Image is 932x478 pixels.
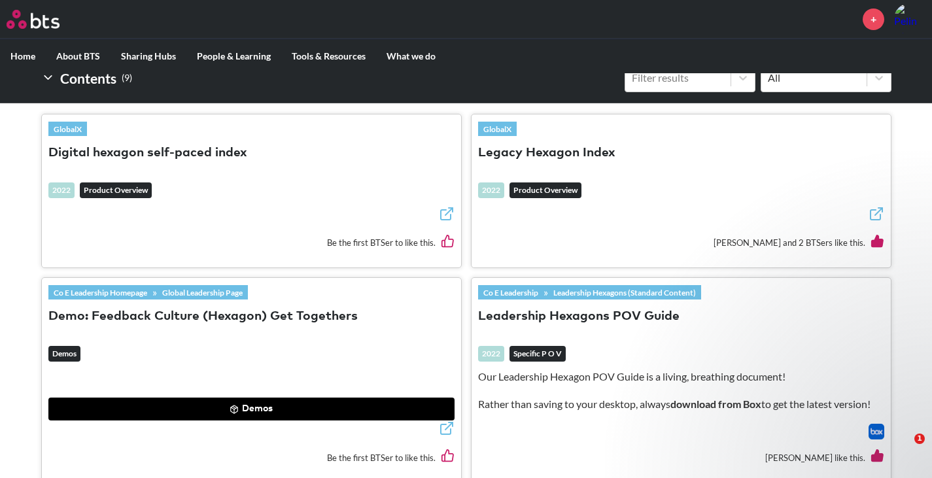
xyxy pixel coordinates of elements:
div: Be the first BTSer to like this. [48,439,455,475]
img: Pelin Atan [894,3,925,35]
em: Product Overview [509,182,581,198]
div: [PERSON_NAME] like this. [478,439,884,475]
a: External link [439,206,455,225]
div: 2022 [478,346,504,362]
div: » [478,285,701,299]
div: 2022 [478,182,504,198]
button: Demo: Feedback Culture (Hexagon) Get Togethers [48,308,358,326]
p: Our Leadership Hexagon POV Guide is a living, breathing document! [478,369,884,384]
a: + [863,9,884,30]
label: About BTS [46,39,111,73]
em: Specific P O V [509,346,566,362]
button: Leadership Hexagons POV Guide [478,308,680,326]
div: Be the first BTSer to like this. [48,225,455,261]
button: Legacy Hexagon Index [478,145,615,162]
label: Sharing Hubs [111,39,186,73]
em: Product Overview [80,182,152,198]
a: GlobalX [48,122,87,136]
p: Rather than saving to your desktop, always to get the latest version! [478,397,884,411]
div: All [768,71,860,85]
button: Digital hexagon self-paced index [48,145,247,162]
label: What we do [376,39,446,73]
div: » [48,285,248,299]
a: Profile [894,3,925,35]
img: BTS Logo [7,10,60,28]
em: Demos [48,346,80,362]
small: ( 9 ) [122,69,132,87]
div: Filter results [632,71,724,85]
iframe: Intercom live chat [888,434,919,465]
a: Co E Leadership [478,285,544,299]
a: Go home [7,10,84,28]
label: People & Learning [186,39,281,73]
a: Co E Leadership Homepage [48,285,152,299]
a: Leadership Hexagons (Standard Content) [548,285,701,299]
a: GlobalX [478,122,517,136]
div: 2022 [48,182,75,198]
h2: Contents [41,63,132,92]
span: 1 [914,434,925,444]
button: Demos [48,398,455,421]
label: Tools & Resources [281,39,376,73]
a: Global Leadership Page [157,285,248,299]
div: [PERSON_NAME] and 2 BTSers like this. [478,225,884,261]
a: External link [439,420,455,439]
iframe: Intercom notifications message [670,198,932,443]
